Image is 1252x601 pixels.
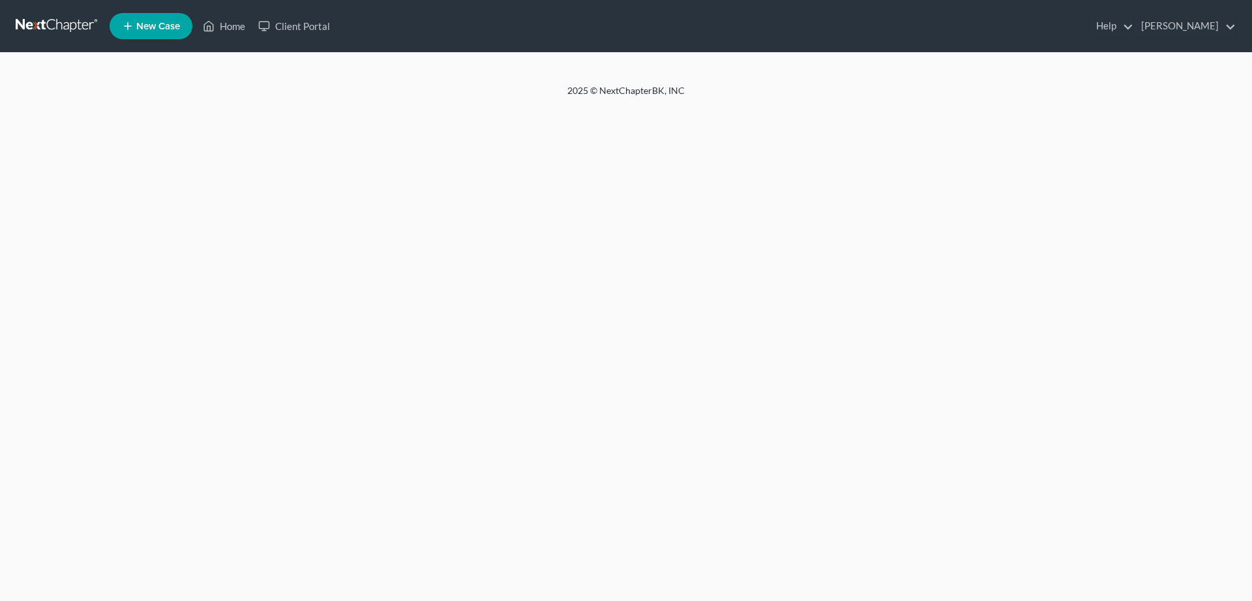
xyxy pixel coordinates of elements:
[254,84,998,108] div: 2025 © NextChapterBK, INC
[252,14,336,38] a: Client Portal
[1135,14,1236,38] a: [PERSON_NAME]
[1090,14,1133,38] a: Help
[110,13,192,39] new-legal-case-button: New Case
[196,14,252,38] a: Home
